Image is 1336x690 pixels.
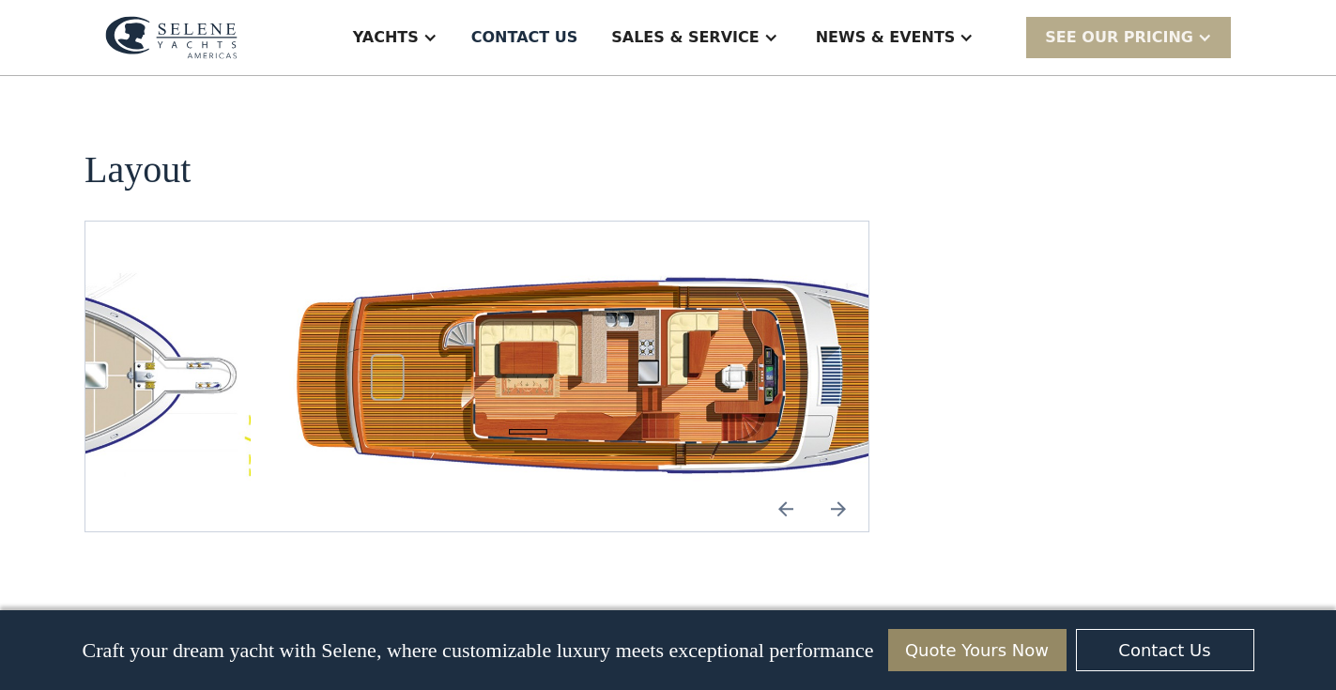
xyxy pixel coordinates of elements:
div: SEE Our Pricing [1026,17,1231,57]
a: Contact Us [1076,629,1254,671]
img: icon [763,486,808,531]
a: Next slide [816,486,861,531]
a: open lightbox [281,267,1034,486]
div: Contact US [471,26,578,49]
p: Craft your dream yacht with Selene, where customizable luxury meets exceptional performance [82,638,873,663]
div: Sales & Service [611,26,759,49]
div: News & EVENTS [816,26,956,49]
a: Previous slide [763,486,808,531]
div: 4 / 7 [281,267,1034,486]
img: logo [105,16,238,59]
div: SEE Our Pricing [1045,26,1193,49]
h2: Layout [84,149,191,191]
div: Yachts [353,26,419,49]
a: Quote Yours Now [888,629,1067,671]
img: icon [816,486,861,531]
